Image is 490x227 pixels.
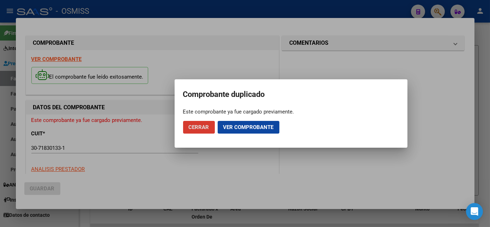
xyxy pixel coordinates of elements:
[218,121,279,134] button: Ver comprobante
[466,203,483,220] div: Open Intercom Messenger
[183,108,399,115] div: Este comprobante ya fue cargado previamente.
[223,124,274,130] span: Ver comprobante
[183,121,215,134] button: Cerrar
[189,124,209,130] span: Cerrar
[183,88,399,101] h2: Comprobante duplicado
